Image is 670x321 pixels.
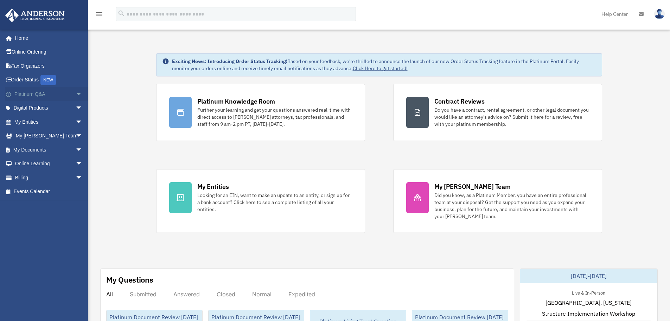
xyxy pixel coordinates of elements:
[76,171,90,185] span: arrow_drop_down
[393,169,602,233] a: My [PERSON_NAME] Team Did you know, as a Platinum Member, you have an entire professional team at...
[3,8,67,22] img: Anderson Advisors Platinum Portal
[5,45,93,59] a: Online Ordering
[197,97,275,106] div: Platinum Knowledge Room
[217,291,235,298] div: Closed
[40,75,56,85] div: NEW
[76,143,90,157] span: arrow_drop_down
[5,73,93,87] a: Order StatusNEW
[5,31,90,45] a: Home
[5,157,93,171] a: Online Learningarrow_drop_down
[5,129,93,143] a: My [PERSON_NAME] Teamarrow_drop_down
[95,10,103,18] i: menu
[172,58,596,72] div: Based on your feedback, we're thrilled to announce the launch of our new Order Status Tracking fe...
[654,9,665,19] img: User Pic
[76,101,90,116] span: arrow_drop_down
[434,192,589,220] div: Did you know, as a Platinum Member, you have an entire professional team at your disposal? Get th...
[5,171,93,185] a: Billingarrow_drop_down
[197,192,352,213] div: Looking for an EIN, want to make an update to an entity, or sign up for a bank account? Click her...
[76,157,90,171] span: arrow_drop_down
[545,298,632,307] span: [GEOGRAPHIC_DATA], [US_STATE]
[76,129,90,143] span: arrow_drop_down
[252,291,272,298] div: Normal
[288,291,315,298] div: Expedited
[393,84,602,141] a: Contract Reviews Do you have a contract, rental agreement, or other legal document you would like...
[566,289,611,296] div: Live & In-Person
[5,185,93,199] a: Events Calendar
[434,97,485,106] div: Contract Reviews
[156,84,365,141] a: Platinum Knowledge Room Further your learning and get your questions answered real-time with dire...
[117,10,125,17] i: search
[106,274,153,285] div: My Questions
[5,115,93,129] a: My Entitiesarrow_drop_down
[76,87,90,101] span: arrow_drop_down
[353,65,408,72] a: Click Here to get started!
[156,169,365,233] a: My Entities Looking for an EIN, want to make an update to an entity, or sign up for a bank accoun...
[95,12,103,18] a: menu
[5,59,93,73] a: Tax Organizers
[197,182,229,191] div: My Entities
[130,291,157,298] div: Submitted
[76,115,90,129] span: arrow_drop_down
[197,106,352,128] div: Further your learning and get your questions answered real-time with direct access to [PERSON_NAM...
[173,291,200,298] div: Answered
[542,309,635,318] span: Structure Implementation Workshop
[434,106,589,128] div: Do you have a contract, rental agreement, or other legal document you would like an attorney's ad...
[5,87,93,101] a: Platinum Q&Aarrow_drop_down
[106,291,113,298] div: All
[5,101,93,115] a: Digital Productsarrow_drop_down
[172,58,287,64] strong: Exciting News: Introducing Order Status Tracking!
[5,143,93,157] a: My Documentsarrow_drop_down
[434,182,511,191] div: My [PERSON_NAME] Team
[520,269,657,283] div: [DATE]-[DATE]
